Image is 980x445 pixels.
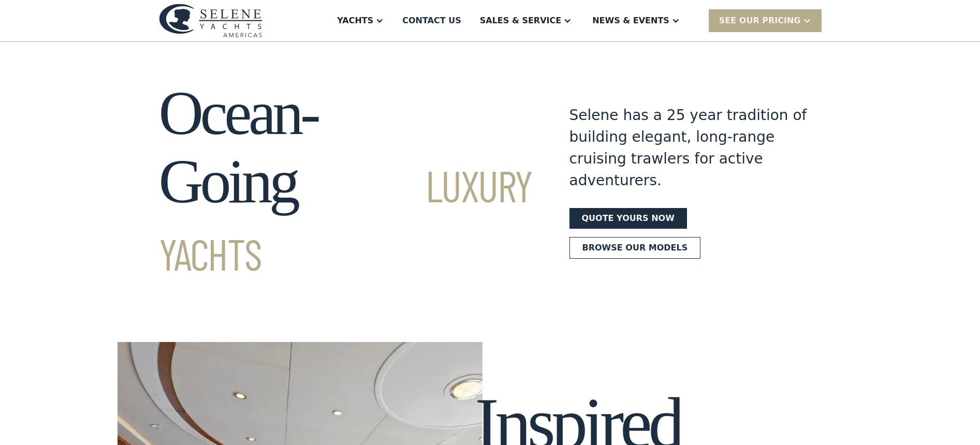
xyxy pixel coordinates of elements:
[159,4,262,37] img: logo
[337,14,373,27] div: Yachts
[569,208,687,229] a: Quote yours now
[709,9,822,32] div: SEE Our Pricing
[569,237,701,259] a: Browse our models
[480,14,561,27] div: Sales & Service
[159,159,532,279] span: Luxury Yachts
[569,105,808,191] div: Selene has a 25 year tradition of building elegant, long-range cruising trawlers for active adven...
[719,14,801,27] div: SEE Our Pricing
[402,14,461,27] div: Contact US
[592,14,669,27] div: News & EVENTS
[159,79,532,284] h1: Ocean-Going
